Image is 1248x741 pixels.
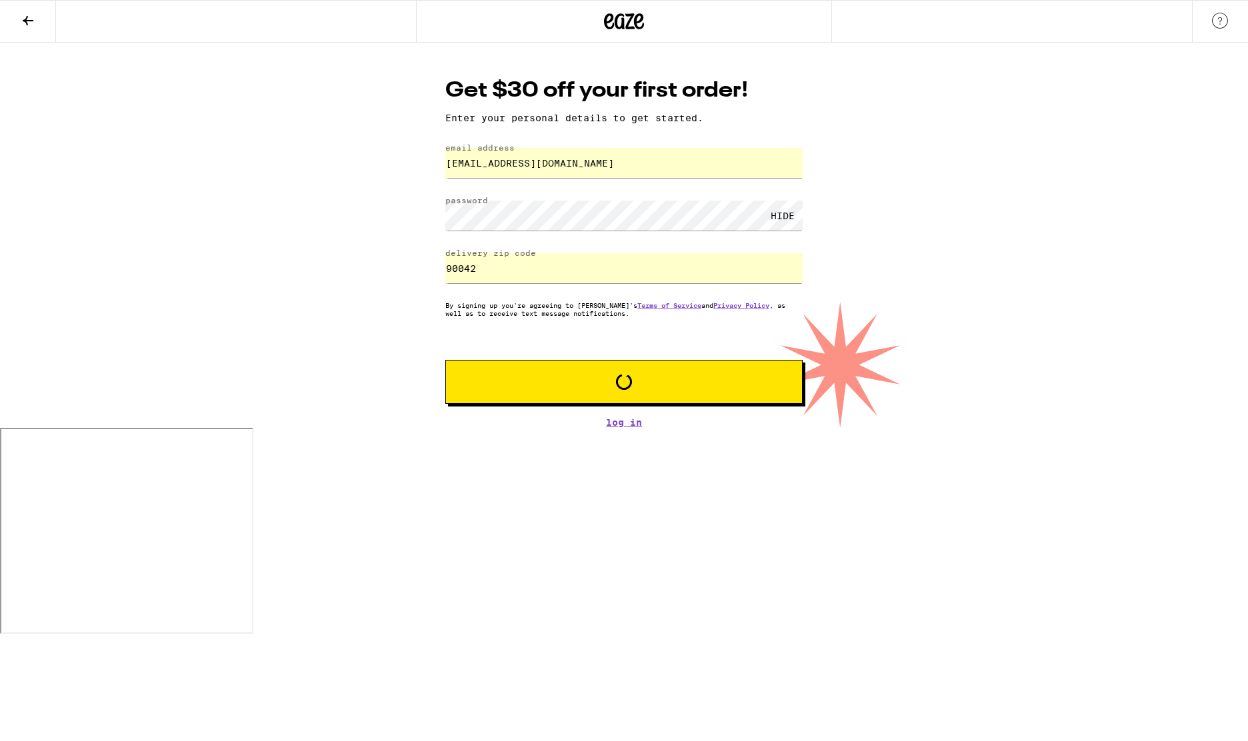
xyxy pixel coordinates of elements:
[445,249,536,257] label: delivery zip code
[445,148,803,178] input: email address
[8,9,96,20] span: Hi. Need any help?
[445,253,803,283] input: delivery zip code
[713,301,769,309] a: Privacy Policy
[445,76,803,106] h1: Get $30 off your first order!
[763,201,803,231] div: HIDE
[637,301,701,309] a: Terms of Service
[445,113,803,123] p: Enter your personal details to get started.
[445,301,803,317] p: By signing up you're agreeing to [PERSON_NAME]'s and , as well as to receive text message notific...
[445,417,803,428] a: Log In
[445,196,488,205] label: password
[445,143,515,152] label: email address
